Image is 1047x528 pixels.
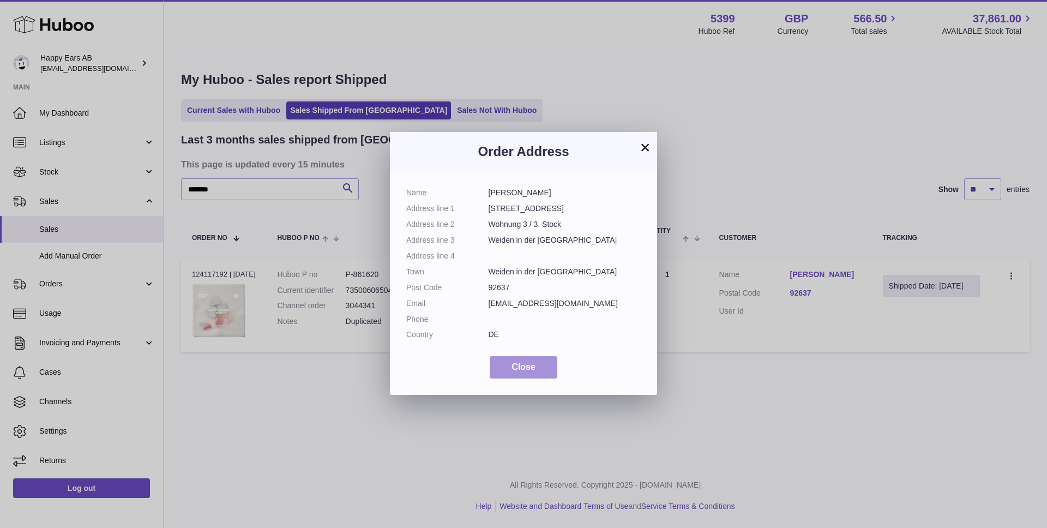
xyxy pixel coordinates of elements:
span: Close [512,362,535,371]
dd: Weiden in der [GEOGRAPHIC_DATA] [489,235,641,245]
dt: Address line 4 [406,251,489,261]
dt: Country [406,329,489,340]
dd: [PERSON_NAME] [489,188,641,198]
dt: Address line 2 [406,219,489,230]
dt: Email [406,298,489,309]
button: Close [490,356,557,379]
button: × [639,141,652,154]
dt: Address line 1 [406,203,489,214]
dd: 92637 [489,283,641,293]
dd: Weiden in der [GEOGRAPHIC_DATA] [489,267,641,277]
dt: Address line 3 [406,235,489,245]
h3: Order Address [406,143,641,160]
dt: Post Code [406,283,489,293]
dt: Town [406,267,489,277]
dt: Name [406,188,489,198]
dd: [STREET_ADDRESS] [489,203,641,214]
dd: Wohnung 3 / 3. Stock [489,219,641,230]
dd: [EMAIL_ADDRESS][DOMAIN_NAME] [489,298,641,309]
dd: DE [489,329,641,340]
dt: Phone [406,314,489,325]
